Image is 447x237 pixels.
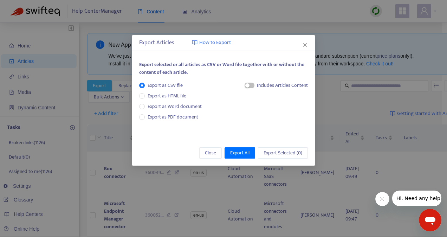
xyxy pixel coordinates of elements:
span: How to Export [199,39,231,47]
a: How to Export [192,39,231,47]
span: Close [205,149,216,157]
button: Export Selected (0) [258,147,308,159]
button: Close [301,41,309,49]
span: close [302,42,308,48]
span: Export as CSV file [145,82,186,89]
iframe: Close message [375,192,389,206]
div: Export Articles [139,39,308,47]
span: Export selected or all articles as CSV or Word file together with or without the content of each ... [139,60,304,76]
img: image-link [192,40,197,45]
span: Export as PDF document [148,113,198,121]
iframe: Message from company [392,191,441,206]
button: Export All [225,147,255,159]
iframe: Button to launch messaging window [419,209,441,231]
span: Export as Word document [145,103,205,110]
button: Close [199,147,222,159]
div: Includes Articles Content [257,82,308,89]
span: Export All [230,149,250,157]
span: Export as HTML file [145,92,189,100]
span: Hi. Need any help? [4,5,51,11]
